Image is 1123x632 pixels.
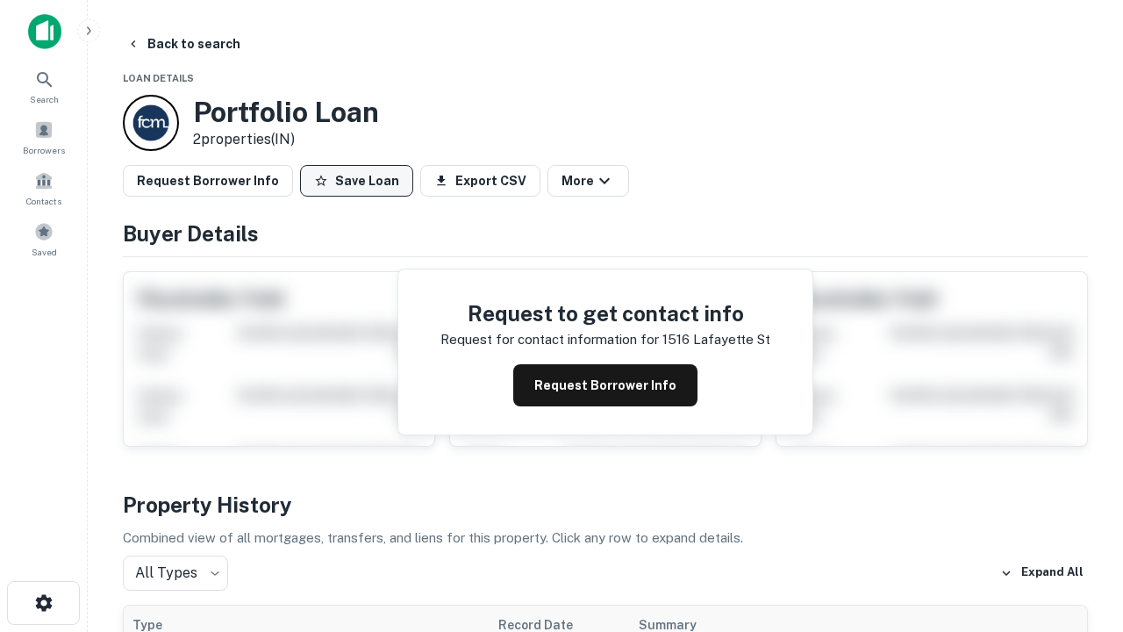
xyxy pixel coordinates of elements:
p: 1516 lafayette st [662,329,770,350]
button: Export CSV [420,165,540,197]
h4: Request to get contact info [440,298,770,329]
p: 2 properties (IN) [193,129,379,150]
a: Contacts [5,164,82,212]
img: capitalize-icon.png [28,14,61,49]
span: Contacts [26,194,61,208]
div: All Types [123,556,228,591]
iframe: Chat Widget [1035,492,1123,576]
span: Search [30,92,59,106]
button: Back to search [119,28,247,60]
h4: Buyer Details [123,218,1088,249]
a: Borrowers [5,113,82,161]
h4: Property History [123,489,1088,521]
button: Request Borrower Info [123,165,293,197]
button: Expand All [996,560,1088,586]
button: Request Borrower Info [513,364,697,406]
button: More [547,165,629,197]
p: Combined view of all mortgages, transfers, and liens for this property. Click any row to expand d... [123,528,1088,549]
h3: Portfolio Loan [193,96,379,129]
span: Loan Details [123,73,194,83]
a: Search [5,62,82,110]
button: Save Loan [300,165,413,197]
span: Borrowers [23,143,65,157]
p: Request for contact information for [440,329,659,350]
span: Saved [32,245,57,259]
a: Saved [5,215,82,262]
